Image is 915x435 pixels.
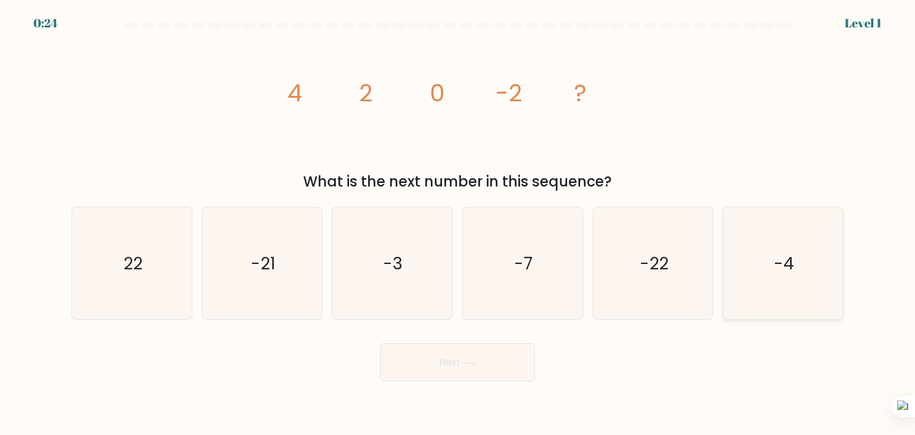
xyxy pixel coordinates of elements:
[33,14,58,32] div: 0:24
[430,76,445,110] tspan: 0
[287,76,302,110] tspan: 4
[251,251,275,275] text: -21
[123,251,142,275] text: 22
[496,76,522,110] tspan: -2
[515,251,533,275] text: -7
[380,343,535,381] button: Next
[359,76,373,110] tspan: 2
[845,14,882,32] div: Level 1
[79,171,836,192] div: What is the next number in this sequence?
[574,76,587,110] tspan: ?
[384,251,403,275] text: -3
[774,251,794,275] text: -4
[640,251,668,275] text: -22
